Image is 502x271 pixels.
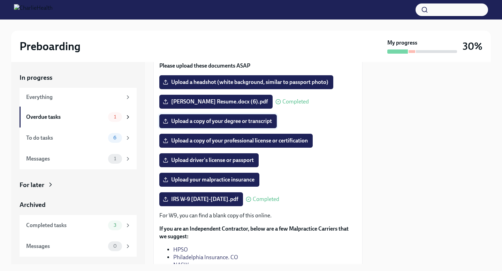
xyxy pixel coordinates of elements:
[26,155,105,163] div: Messages
[164,98,268,105] span: [PERSON_NAME] Resume.docx (6).pdf
[159,114,277,128] label: Upload a copy of your degree or transcript
[26,134,105,142] div: To do tasks
[173,246,188,253] a: HPSO
[159,95,273,109] label: [PERSON_NAME] Resume.docx (6).pdf
[159,173,259,187] label: Upload your malpractice insurance
[20,215,137,236] a: Completed tasks3
[14,4,53,15] img: CharlieHealth
[164,176,254,183] span: Upload your malpractice insurance
[20,88,137,107] a: Everything
[159,212,357,219] p: For W9, you can find a blank copy of this online.
[173,254,238,261] a: Philadelphia Insurance. CO
[109,223,121,228] span: 3
[20,127,137,148] a: To do tasks6
[110,156,120,161] span: 1
[159,134,313,148] label: Upload a copy of your professional license or certification
[164,157,254,164] span: Upload driver's license or passport
[20,200,137,209] a: Archived
[164,137,308,144] span: Upload a copy of your professional license or certification
[20,180,137,189] a: For later
[20,236,137,257] a: Messages0
[463,40,482,53] h3: 30%
[20,107,137,127] a: Overdue tasks1
[159,62,250,69] strong: Please upload these documents ASAP
[164,79,328,86] span: Upload a headshot (white background, similar to passport photo)
[159,225,349,240] strong: If you are an Independent Contractor, below are a few Malpractice Carriers that we suggest:
[20,148,137,169] a: Messages1
[164,196,238,203] span: IRS W-9 [DATE]-[DATE].pdf
[109,243,121,249] span: 0
[159,192,243,206] label: IRS W-9 [DATE]-[DATE].pdf
[110,114,120,119] span: 1
[20,39,81,53] h2: Preboarding
[253,196,279,202] span: Completed
[282,99,309,104] span: Completed
[164,118,272,125] span: Upload a copy of your degree or transcript
[26,113,105,121] div: Overdue tasks
[20,73,137,82] a: In progress
[109,135,121,140] span: 6
[159,75,333,89] label: Upload a headshot (white background, similar to passport photo)
[20,180,44,189] div: For later
[26,242,105,250] div: Messages
[173,262,189,268] a: NASW
[26,222,105,229] div: Completed tasks
[387,39,417,47] strong: My progress
[159,153,259,167] label: Upload driver's license or passport
[26,93,122,101] div: Everything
